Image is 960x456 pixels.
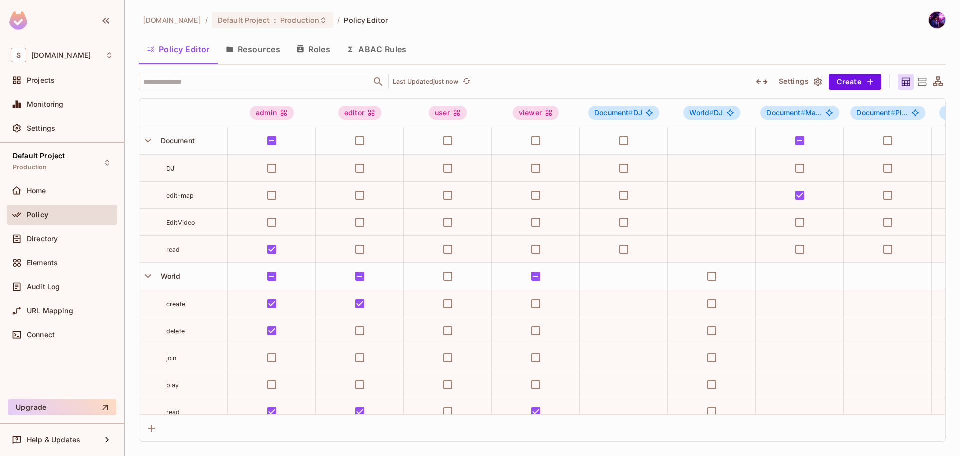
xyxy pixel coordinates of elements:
[8,399,116,415] button: Upgrade
[143,15,201,25] span: the active workspace
[157,136,195,145] span: Document
[929,12,945,28] img: Sơn Trần Văn
[458,76,472,88] span: Click to refresh data
[27,211,48,219] span: Policy
[371,75,385,89] button: Open
[273,16,277,24] span: :
[27,307,73,315] span: URL Mapping
[288,37,338,62] button: Roles
[850,106,925,120] span: Document#Player
[166,381,179,389] span: play
[218,37,288,62] button: Resources
[166,327,185,335] span: delete
[27,100,64,108] span: Monitoring
[27,259,58,267] span: Elements
[139,37,218,62] button: Policy Editor
[856,108,895,117] span: Document
[157,272,181,280] span: World
[775,74,825,90] button: Settings
[801,108,805,117] span: #
[766,108,805,117] span: Document
[31,51,91,59] span: Workspace: savameta.com
[27,283,60,291] span: Audit Log
[513,106,559,120] div: viewer
[344,15,388,25] span: Policy Editor
[166,408,180,416] span: read
[628,108,633,117] span: #
[280,15,319,25] span: Production
[27,436,80,444] span: Help & Updates
[766,109,822,117] span: Ma...
[337,15,340,25] li: /
[27,187,46,195] span: Home
[689,108,714,117] span: World
[9,11,27,30] img: SReyMgAAAABJRU5ErkJggg==
[393,78,458,86] p: Last Updated just now
[856,109,908,117] span: Pl...
[460,76,472,88] button: refresh
[338,106,381,120] div: editor
[709,108,714,117] span: #
[27,331,55,339] span: Connect
[891,108,895,117] span: #
[689,109,723,117] span: DJ
[594,108,633,117] span: Document
[166,192,194,199] span: edit-map
[166,354,177,362] span: join
[462,77,471,87] span: refresh
[11,48,26,62] span: S
[829,74,881,90] button: Create
[13,152,65,160] span: Default Project
[166,246,180,253] span: read
[594,109,642,117] span: DJ
[218,15,270,25] span: Default Project
[205,15,208,25] li: /
[338,37,415,62] button: ABAC Rules
[27,124,55,132] span: Settings
[27,235,58,243] span: Directory
[166,219,195,226] span: EditVideo
[166,300,185,308] span: create
[760,106,839,120] span: Document#MapEditor
[13,163,47,171] span: Production
[27,76,55,84] span: Projects
[250,106,294,120] div: admin
[429,106,467,120] div: user
[166,165,174,172] span: DJ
